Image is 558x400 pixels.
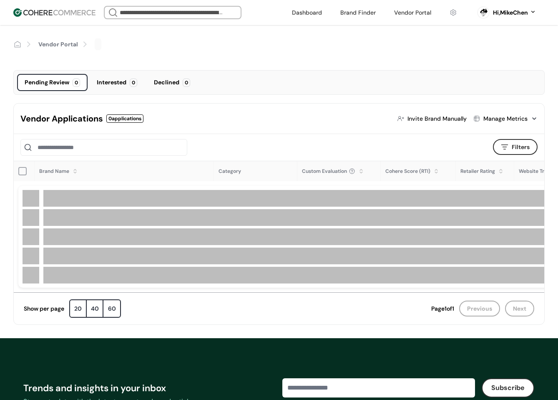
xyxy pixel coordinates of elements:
div: Hi, MikeChen [493,8,528,17]
div: 0 [183,78,190,87]
button: Next [505,301,534,316]
div: Retailer Rating [460,167,495,175]
div: 40 [87,300,103,317]
div: Invite Brand Manually [407,114,467,123]
div: Pending Review [25,78,69,87]
svg: 0 percent [477,6,490,19]
span: Website Traffic [519,168,555,175]
div: Page 1 of 1 [431,304,454,313]
div: Cohere Score (RTI) [385,167,430,175]
span: Custom Evaluation [302,167,347,175]
img: Cohere Logo [13,8,96,17]
nav: breadcrumb [13,38,545,50]
button: Hi,MikeChen [493,8,536,17]
div: 0 applications [106,114,143,123]
div: 20 [70,300,87,317]
span: Category [219,168,241,175]
button: Filters [493,139,538,155]
div: Show per page [24,304,64,313]
div: 0 [130,78,137,87]
button: Previous [459,301,500,316]
div: Declined [154,78,179,87]
a: Vendor Portal [38,40,78,49]
div: Interested [97,78,126,87]
div: Manage Metrics [483,114,528,123]
div: Vendor Applications [20,112,103,125]
div: 0 [73,78,80,87]
button: Subscribe [482,378,534,397]
div: Brand Name [39,167,69,175]
div: 60 [103,300,120,317]
div: Trends and insights in your inbox [23,381,276,395]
